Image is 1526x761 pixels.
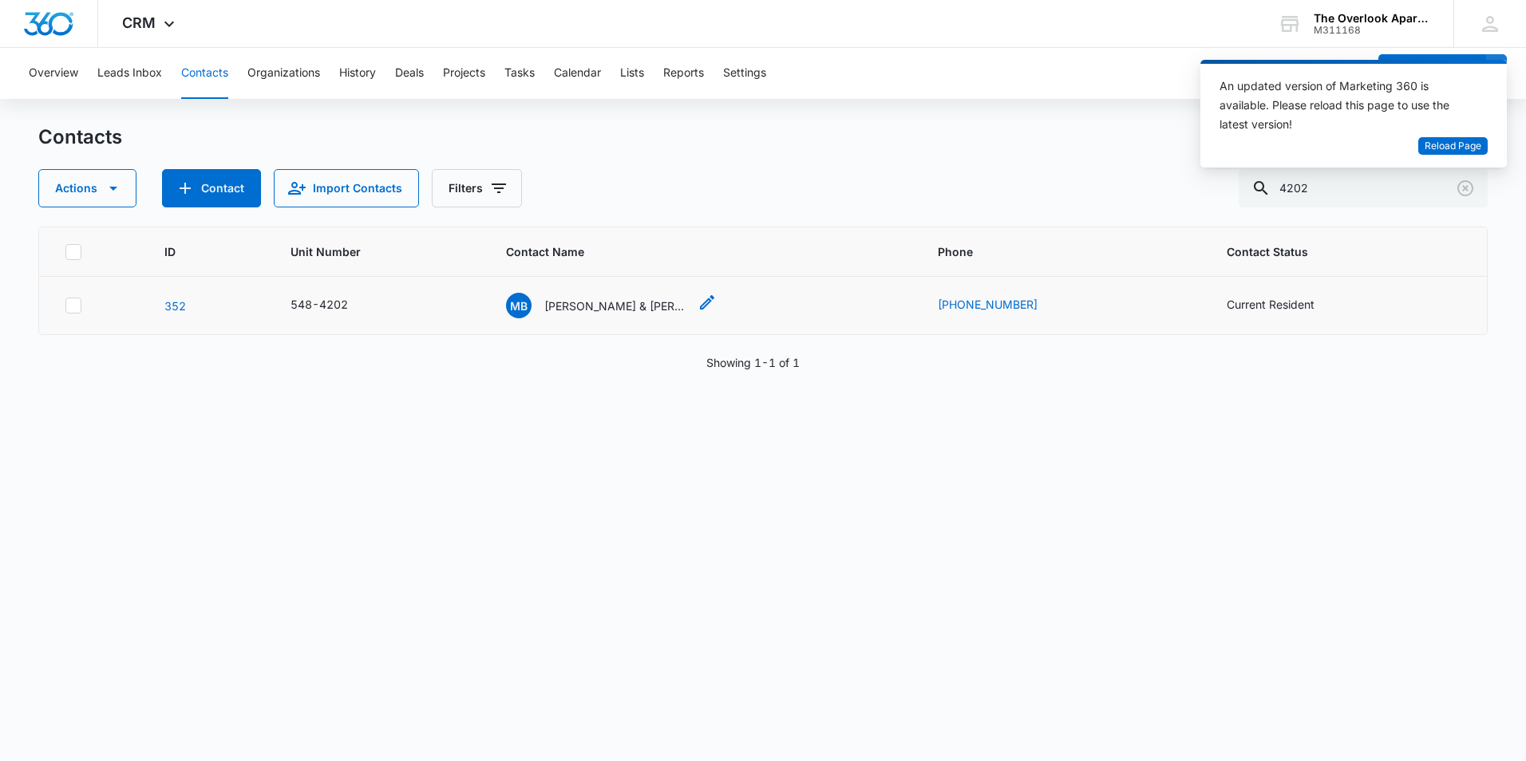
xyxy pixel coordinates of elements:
div: Phone - 9704665414 - Select to Edit Field [938,296,1066,315]
button: Leads Inbox [97,48,162,99]
button: Add Contact [1378,54,1486,93]
input: Search Contacts [1239,169,1488,207]
span: Contact Name [506,243,876,260]
div: An updated version of Marketing 360 is available. Please reload this page to use the latest version! [1220,77,1469,134]
div: Current Resident [1227,296,1314,313]
p: [PERSON_NAME] & [PERSON_NAME] [544,298,688,314]
span: Unit Number [291,243,468,260]
button: Import Contacts [274,169,419,207]
button: Contacts [181,48,228,99]
button: Tasks [504,48,535,99]
div: Contact Status - Current Resident - Select to Edit Field [1227,296,1343,315]
button: Actions [38,169,136,207]
div: Contact Name - Michael Brauer & Adiline Loyoza Rangel - Select to Edit Field [506,293,717,318]
button: Projects [443,48,485,99]
button: Calendar [554,48,601,99]
span: Reload Page [1425,139,1481,154]
h1: Contacts [38,125,122,149]
span: ID [164,243,229,260]
button: Lists [620,48,644,99]
button: Filters [432,169,522,207]
button: Reload Page [1418,137,1488,156]
button: Reports [663,48,704,99]
a: [PHONE_NUMBER] [938,296,1038,313]
div: 548-4202 [291,296,348,313]
div: account id [1314,25,1430,36]
span: MB [506,293,532,318]
button: Deals [395,48,424,99]
span: Contact Status [1227,243,1438,260]
span: CRM [122,14,156,31]
button: Add Contact [162,169,261,207]
button: History [339,48,376,99]
button: Organizations [247,48,320,99]
button: Overview [29,48,78,99]
span: Phone [938,243,1165,260]
div: account name [1314,12,1430,25]
button: Clear [1453,175,1478,201]
div: Unit Number - 548-4202 - Select to Edit Field [291,296,377,315]
p: Showing 1-1 of 1 [706,354,800,371]
a: Navigate to contact details page for Michael Brauer & Adiline Loyoza Rangel [164,299,186,313]
button: Settings [723,48,766,99]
